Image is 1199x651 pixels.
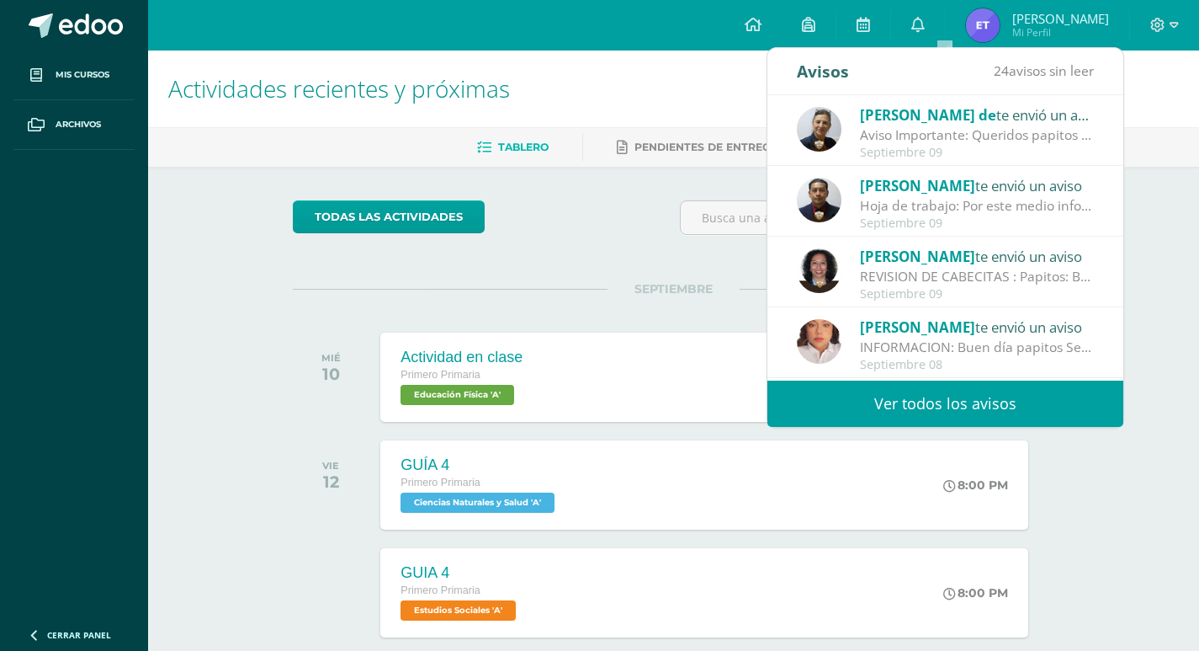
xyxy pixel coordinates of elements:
[860,338,1094,357] div: INFORMACION: Buen día papitos Según horario de clases el día de mañana nos corresponde parcial, e...
[168,72,510,104] span: Actividades recientes y próximas
[321,352,341,364] div: MIÉ
[56,118,101,131] span: Archivos
[860,174,1094,196] div: te envió un aviso
[401,477,480,488] span: Primero Primaria
[860,196,1094,216] div: Hoja de trabajo: Por este medio informo que el día de hoy se adjunto una hoja de trabajo de la cl...
[860,216,1094,231] div: Septiembre 09
[13,51,135,100] a: Mis cursos
[401,369,480,381] span: Primero Primaria
[797,248,841,293] img: e68d219a534587513e5f5ff35cf77afa.png
[617,134,778,161] a: Pendientes de entrega
[860,358,1094,372] div: Septiembre 08
[293,200,485,233] a: todas las Actividades
[860,125,1094,145] div: Aviso Importante: Queridos papitos por este medio les saludo cordialmente. El motivo de la presen...
[56,68,109,82] span: Mis cursos
[401,564,520,582] div: GUIA 4
[401,600,516,621] span: Estudios Sociales 'A'
[1012,25,1109,40] span: Mi Perfil
[943,478,1008,493] div: 8:00 PM
[860,287,1094,301] div: Septiembre 09
[860,146,1094,160] div: Septiembre 09
[994,61,1009,80] span: 24
[13,100,135,150] a: Archivos
[860,247,975,266] span: [PERSON_NAME]
[860,176,975,195] span: [PERSON_NAME]
[860,245,1094,267] div: te envió un aviso
[1012,10,1109,27] span: [PERSON_NAME]
[860,267,1094,286] div: REVISION DE CABECITAS : Papitos: Buenos días. No olviden revisar regularmente la cabecita de su h...
[607,281,740,296] span: SEPTIEMBRE
[477,134,549,161] a: Tablero
[401,493,554,513] span: Ciencias Naturales y Salud 'A'
[797,319,841,364] img: 36ab2693be6db1ea5862f9bc6368e731.png
[401,456,559,474] div: GUÍA 4
[767,381,1123,427] a: Ver todos los avisos
[47,629,111,641] span: Cerrar panel
[401,584,480,596] span: Primero Primaria
[401,349,523,366] div: Actividad en clase
[860,316,1094,338] div: te envió un aviso
[634,141,778,153] span: Pendientes de entrega
[797,48,849,94] div: Avisos
[943,585,1008,600] div: 8:00 PM
[322,472,339,492] div: 12
[860,317,975,337] span: [PERSON_NAME]
[994,61,1094,80] span: avisos sin leer
[797,178,841,222] img: 63b025e05e2674fa2c4b68c162dd1c4e.png
[860,104,1094,125] div: te envió un aviso
[498,141,549,153] span: Tablero
[797,107,841,152] img: 67f0ede88ef848e2db85819136c0f493.png
[860,105,996,125] span: [PERSON_NAME] de
[401,385,514,405] span: Educación Física 'A'
[322,460,339,472] div: VIE
[966,8,1000,42] img: 75f8a36880c4112926252b5361bf02b4.png
[321,364,341,384] div: 10
[681,201,1053,234] input: Busca una actividad próxima aquí...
